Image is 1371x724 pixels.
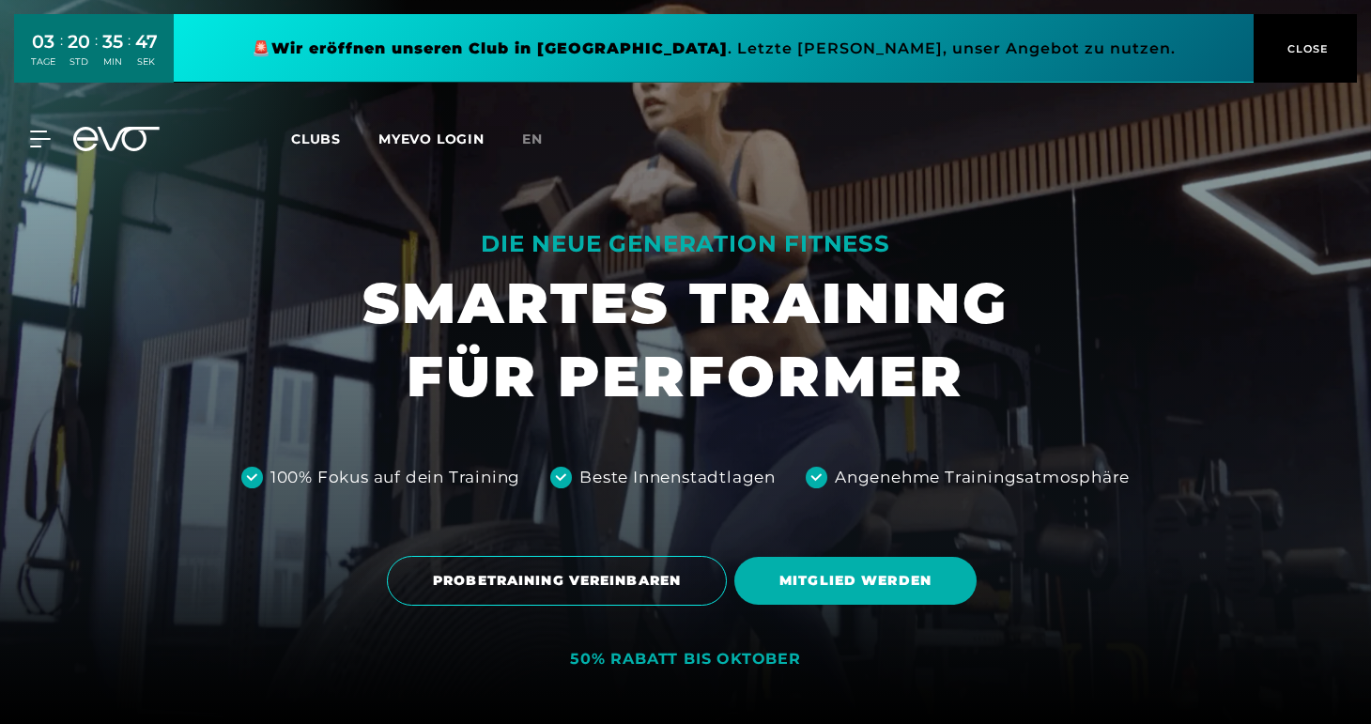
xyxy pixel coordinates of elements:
[270,466,520,490] div: 100% Fokus auf dein Training
[291,130,378,147] a: Clubs
[734,543,984,619] a: MITGLIED WERDEN
[835,466,1130,490] div: Angenehme Trainingsatmosphäre
[31,55,55,69] div: TAGE
[60,30,63,80] div: :
[522,129,565,150] a: en
[522,131,543,147] span: en
[387,542,734,620] a: PROBETRAINING VEREINBAREN
[433,571,681,591] span: PROBETRAINING VEREINBAREN
[362,229,1009,259] div: DIE NEUE GENERATION FITNESS
[378,131,485,147] a: MYEVO LOGIN
[68,28,90,55] div: 20
[128,30,131,80] div: :
[362,267,1009,413] h1: SMARTES TRAINING FÜR PERFORMER
[95,30,98,80] div: :
[31,28,55,55] div: 03
[1254,14,1357,83] button: CLOSE
[291,131,341,147] span: Clubs
[102,28,123,55] div: 35
[135,55,158,69] div: SEK
[579,466,776,490] div: Beste Innenstadtlagen
[135,28,158,55] div: 47
[570,650,801,670] div: 50% RABATT BIS OKTOBER
[68,55,90,69] div: STD
[102,55,123,69] div: MIN
[1283,40,1329,57] span: CLOSE
[779,571,932,591] span: MITGLIED WERDEN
